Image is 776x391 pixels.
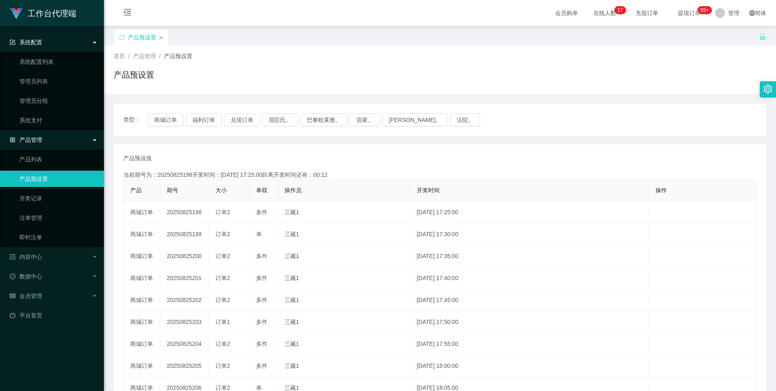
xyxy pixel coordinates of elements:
a: 工作台代理端 [10,10,76,16]
td: 20250825198 [160,202,209,224]
span: 产品预设值 [123,154,152,163]
span: 多件 [256,341,267,347]
span: 订单2 [216,253,230,259]
a: 开奖记录 [19,190,97,206]
sup: 17 [614,6,626,14]
i: 图标： 设置 [763,85,772,93]
span: 订单2 [216,209,230,215]
a: 系统配置列表 [19,54,97,70]
span: 多件 [256,363,267,369]
td: [DATE] 17:35:00 [410,245,649,267]
span: 单双 [256,187,267,193]
font: 系统配置 [19,39,42,46]
span: 多件 [256,209,267,215]
font: 简体 [755,10,766,16]
a: 即时注单 [19,229,97,245]
td: [DATE] 17:55:00 [410,333,649,355]
span: 单 [256,231,262,237]
font: 数据中心 [19,273,42,280]
td: 三藏1 [278,202,410,224]
i: 图标： global [749,10,755,16]
span: 操作员 [285,187,302,193]
span: 订单2 [216,231,230,237]
p: 1 [617,6,620,14]
i: 图标： 同步 [119,35,125,40]
button: 法院。 [450,113,480,126]
td: 20250825203 [160,311,209,333]
font: 提现订单 [678,10,701,16]
a: 系统支付 [19,112,97,128]
i: 图标： AppStore-O [10,137,15,143]
button: 商城订单 [148,113,183,126]
font: 产品管理 [19,137,42,143]
font: 充值订单 [636,10,658,16]
span: 单 [256,384,262,391]
span: 多件 [256,253,267,259]
span: 订单2 [216,384,230,391]
i: 图标： 关闭 [159,35,164,40]
span: 多件 [256,275,267,281]
span: 订单2 [216,363,230,369]
td: 三藏1 [278,224,410,245]
td: 三藏1 [278,355,410,377]
span: 订单2 [216,341,230,347]
span: 大小 [216,187,227,193]
td: 三藏1 [278,333,410,355]
i: 图标： 个人资料 [10,254,15,260]
button: [PERSON_NAME]。 [382,113,448,126]
td: 商城订单 [124,267,160,289]
span: 操作 [655,187,667,193]
td: [DATE] 17:45:00 [410,289,649,311]
h1: 产品预设置 [114,69,154,81]
span: 开奖时间 [417,187,440,193]
span: 产品管理 [133,53,156,59]
button: 福利订单 [186,113,222,126]
i: 图标： check-circle-o [10,274,15,279]
td: 20250825202 [160,289,209,311]
span: 多件 [256,297,267,303]
i: 图标： table [10,293,15,299]
span: / [159,53,161,59]
a: 产品预设置 [19,171,97,187]
sup: 964 [697,6,712,14]
td: [DATE] 18:00:00 [410,355,649,377]
td: [DATE] 17:25:00 [410,202,649,224]
td: 商城订单 [124,355,160,377]
i: 图标： menu-fold [114,0,141,26]
td: 三藏1 [278,267,410,289]
font: 会员管理 [19,293,42,299]
td: 商城订单 [124,224,160,245]
i: 图标： 解锁 [759,33,766,40]
td: [DATE] 17:50:00 [410,311,649,333]
td: 三藏1 [278,289,410,311]
font: 在线人数 [593,10,616,16]
div: 当前期号为：20250825198开奖时间：[DATE] 17:25:00距离开奖时间还有：00:12 [123,171,757,179]
button: 宜家。 [350,113,380,126]
button: 巴黎欧莱雅。 [300,113,347,126]
span: 产品预设置 [164,53,192,59]
a: 注单管理 [19,210,97,226]
a: 管理员分组 [19,93,97,109]
td: 商城订单 [124,333,160,355]
img: logo.9652507e.png [10,8,23,20]
td: 20250825200 [160,245,209,267]
td: [DATE] 17:30:00 [410,224,649,245]
td: 三藏1 [278,245,410,267]
span: 订单2 [216,297,230,303]
div: 产品预设置 [128,30,156,45]
td: 20250825201 [160,267,209,289]
a: 产品列表 [19,151,97,167]
td: 商城订单 [124,202,160,224]
td: 商城订单 [124,289,160,311]
span: 首页 [114,53,125,59]
td: 商城订单 [124,245,160,267]
font: 内容中心 [19,254,42,260]
span: 订单1 [216,319,230,325]
h1: 工作台代理端 [28,0,76,26]
td: 20250825204 [160,333,209,355]
button: 兑现订单 [224,113,260,126]
td: [DATE] 17:40:00 [410,267,649,289]
span: 类型： [123,113,148,126]
button: 屈臣氏。 [262,113,298,126]
td: 20250825205 [160,355,209,377]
